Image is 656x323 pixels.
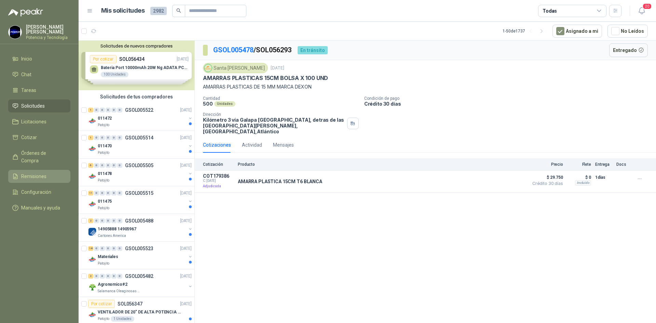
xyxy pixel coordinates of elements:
p: / SOL056293 [213,45,292,55]
a: 11 0 0 0 0 0 GSOL005515[DATE] Company Logo011475Patojito [88,189,193,211]
p: [DATE] [180,135,192,141]
img: Company Logo [88,172,96,180]
button: No Leídos [607,25,648,38]
div: 0 [106,191,111,196]
div: 0 [117,274,122,279]
div: 0 [100,135,105,140]
p: [PERSON_NAME] [PERSON_NAME] [26,25,70,34]
p: Patojito [98,150,109,156]
p: Adjudicada [203,183,234,190]
h1: Mis solicitudes [101,6,145,16]
a: 1 0 0 0 0 0 GSOL005514[DATE] Company Logo011470Patojito [88,134,193,156]
button: Asignado a mi [552,25,602,38]
p: GSOL005514 [125,135,153,140]
a: 2 0 0 0 0 0 GSOL005488[DATE] Company Logo14905888 14905967Cartones America [88,217,193,239]
a: GSOL005478 [213,46,254,54]
a: Chat [8,68,70,81]
div: Solicitudes de nuevos compradoresPor cotizarSOL056434[DATE] Bateria Port 10000mAh 20W Ng ADATA PC... [79,41,194,90]
div: 0 [100,108,105,112]
div: 0 [94,163,99,168]
p: 011475 [98,198,112,205]
span: Configuración [21,188,51,196]
div: 0 [106,218,111,223]
div: Cotizaciones [203,141,231,149]
div: Santa [PERSON_NAME] [203,63,268,73]
p: AMARRAS PLASTICAS DE 15 MM MARCA DEXON [203,83,648,91]
p: [DATE] [271,65,284,71]
p: 011478 [98,171,112,177]
div: 1 Unidades [111,316,134,322]
div: En tránsito [298,46,328,54]
img: Company Logo [88,255,96,264]
p: GSOL005488 [125,218,153,223]
span: 20 [642,3,652,10]
p: Crédito 30 días [364,101,653,107]
a: 6 0 0 0 0 0 GSOL005505[DATE] Company Logo011478Patojito [88,161,193,183]
div: 0 [106,108,111,112]
a: Órdenes de Compra [8,147,70,167]
div: 1 - 50 de 1737 [503,26,547,37]
div: 0 [100,274,105,279]
div: Mensajes [273,141,294,149]
p: GSOL005522 [125,108,153,112]
p: Cartones America [98,233,126,239]
p: 011470 [98,143,112,149]
p: Condición de pago [364,96,653,101]
p: Patojito [98,261,109,266]
div: Todas [543,7,557,15]
p: Patojito [98,205,109,211]
div: Solicitudes de tus compradores [79,90,194,103]
p: Patojito [98,178,109,183]
a: Manuales y ayuda [8,201,70,214]
p: GSOL005482 [125,274,153,279]
div: 0 [111,274,117,279]
div: 18 [88,246,93,251]
p: [DATE] [180,218,192,224]
p: $ 0 [567,173,591,181]
span: C: [DATE] [203,179,234,183]
a: Configuración [8,186,70,199]
a: Inicio [8,52,70,65]
div: 0 [117,191,122,196]
p: 500 [203,101,213,107]
div: 0 [106,274,111,279]
p: Patojito [98,122,109,128]
p: Producto [238,162,525,167]
p: VENTILADOR DE 20" DE ALTA POTENCIA PARA ANCLAR A LA PARED [98,309,183,315]
p: Entrega [595,162,612,167]
div: Actividad [242,141,262,149]
span: 2982 [150,7,167,15]
div: 1 [88,108,93,112]
span: Licitaciones [21,118,46,125]
img: Company Logo [204,64,212,72]
div: 6 [88,163,93,168]
span: search [176,8,181,13]
span: Solicitudes [21,102,45,110]
div: 11 [88,191,93,196]
div: 0 [117,218,122,223]
div: 2 [88,218,93,223]
a: Tareas [8,84,70,97]
a: 1 0 0 0 0 0 GSOL005522[DATE] Company Logo011472Patojito [88,106,193,128]
p: Dirección [203,112,344,117]
div: 0 [94,246,99,251]
div: 0 [117,135,122,140]
p: Patojito [98,316,109,322]
div: 0 [111,246,117,251]
div: 0 [106,246,111,251]
p: GSOL005515 [125,191,153,196]
p: [DATE] [180,107,192,113]
div: Incluido [575,180,591,186]
div: 0 [94,191,99,196]
p: [DATE] [180,190,192,197]
div: 0 [100,246,105,251]
a: Cotizar [8,131,70,144]
p: Agronomico#2 [98,281,127,288]
div: 0 [117,163,122,168]
p: GSOL005523 [125,246,153,251]
p: 1 días [595,173,612,181]
div: Por cotizar [88,300,115,308]
span: Tareas [21,86,36,94]
img: Company Logo [88,117,96,125]
div: 0 [117,246,122,251]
